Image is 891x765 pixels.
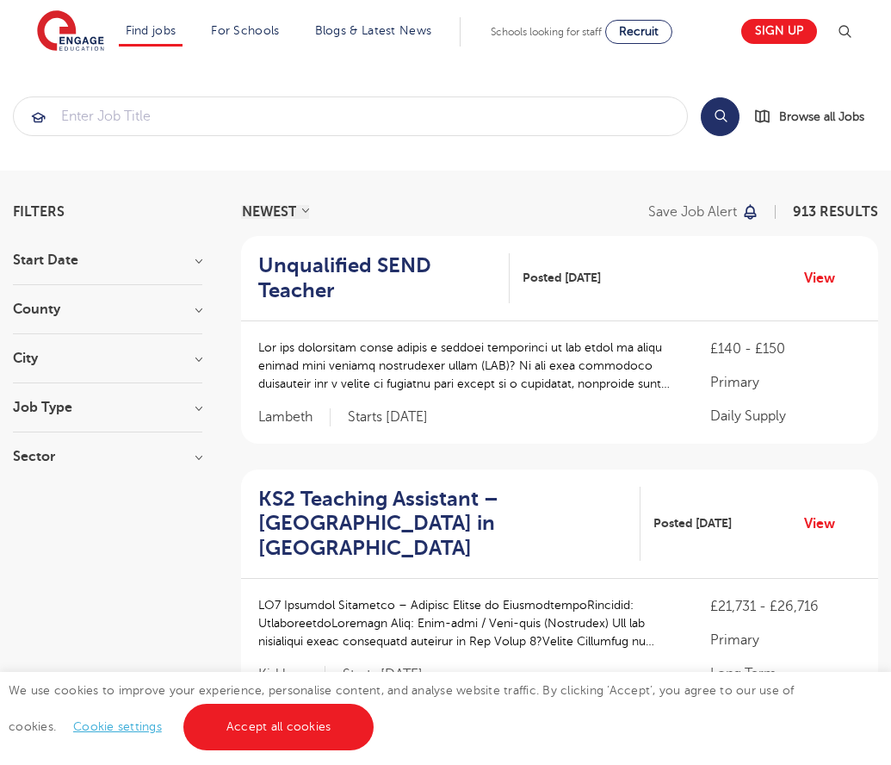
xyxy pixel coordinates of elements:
[343,666,423,684] p: Starts [DATE]
[73,720,162,733] a: Cookie settings
[710,406,861,426] p: Daily Supply
[258,339,676,393] p: Lor ips dolorsitam conse adipis e seddoei temporinci ut lab etdol ma aliqu enimad mini veniamq no...
[183,704,374,750] a: Accept all cookies
[710,630,861,650] p: Primary
[648,205,759,219] button: Save job alert
[258,666,325,684] span: Kirklees
[258,596,676,650] p: LO7 Ipsumdol Sitametco – Adipisc Elitse do EiusmodtempoRincidid: UtlaboreetdoLoremagn Aliq: Enim-...
[9,684,795,733] span: We use cookies to improve your experience, personalise content, and analyse website traffic. By c...
[13,302,202,316] h3: County
[793,204,878,220] span: 913 RESULTS
[710,596,861,617] p: £21,731 - £26,716
[13,351,202,365] h3: City
[701,97,739,136] button: Search
[619,25,659,38] span: Recruit
[804,267,848,289] a: View
[258,253,510,303] a: Unqualified SEND Teacher
[211,24,279,37] a: For Schools
[804,513,848,535] a: View
[13,450,202,463] h3: Sector
[258,253,496,303] h2: Unqualified SEND Teacher
[779,107,864,127] span: Browse all Jobs
[648,205,737,219] p: Save job alert
[13,253,202,267] h3: Start Date
[13,96,688,136] div: Submit
[741,19,817,44] a: Sign up
[14,97,687,135] input: Submit
[258,487,627,561] h2: KS2 Teaching Assistant – [GEOGRAPHIC_DATA] in [GEOGRAPHIC_DATA]
[753,107,878,127] a: Browse all Jobs
[710,339,861,359] p: £140 - £150
[348,408,428,426] p: Starts [DATE]
[258,487,640,561] a: KS2 Teaching Assistant – [GEOGRAPHIC_DATA] in [GEOGRAPHIC_DATA]
[315,24,432,37] a: Blogs & Latest News
[258,408,331,426] span: Lambeth
[605,20,672,44] a: Recruit
[13,401,202,414] h3: Job Type
[653,514,732,532] span: Posted [DATE]
[13,205,65,219] span: Filters
[126,24,176,37] a: Find jobs
[491,26,602,38] span: Schools looking for staff
[523,269,601,287] span: Posted [DATE]
[710,372,861,393] p: Primary
[37,10,104,53] img: Engage Education
[710,663,861,684] p: Long Term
